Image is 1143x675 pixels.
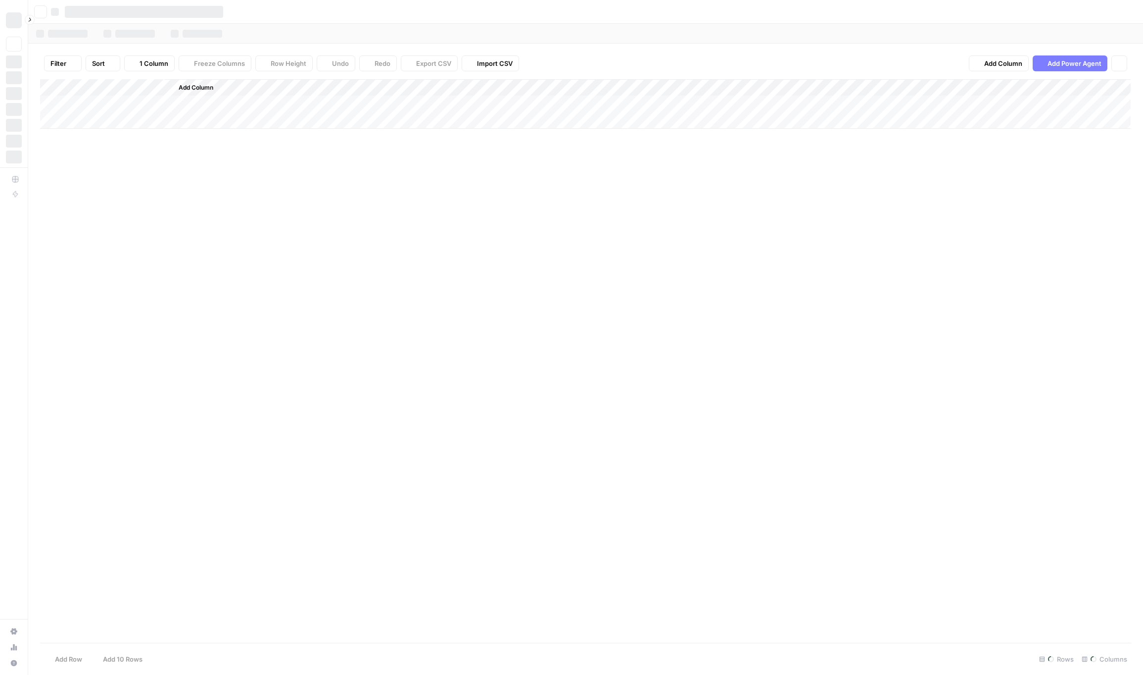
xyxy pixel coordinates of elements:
[92,58,105,68] span: Sort
[317,55,355,71] button: Undo
[1033,55,1107,71] button: Add Power Agent
[332,58,349,68] span: Undo
[103,654,143,664] span: Add 10 Rows
[194,58,245,68] span: Freeze Columns
[50,58,66,68] span: Filter
[984,58,1022,68] span: Add Column
[416,58,451,68] span: Export CSV
[6,639,22,655] a: Usage
[375,58,390,68] span: Redo
[179,55,251,71] button: Freeze Columns
[40,651,88,667] button: Add Row
[401,55,458,71] button: Export CSV
[271,58,306,68] span: Row Height
[44,55,82,71] button: Filter
[1035,651,1078,667] div: Rows
[969,55,1029,71] button: Add Column
[55,654,82,664] span: Add Row
[462,55,519,71] button: Import CSV
[6,655,22,671] button: Help + Support
[88,651,148,667] button: Add 10 Rows
[1078,651,1131,667] div: Columns
[6,623,22,639] a: Settings
[179,83,213,92] span: Add Column
[1048,58,1101,68] span: Add Power Agent
[124,55,175,71] button: 1 Column
[166,81,217,94] button: Add Column
[477,58,513,68] span: Import CSV
[140,58,168,68] span: 1 Column
[359,55,397,71] button: Redo
[86,55,120,71] button: Sort
[255,55,313,71] button: Row Height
